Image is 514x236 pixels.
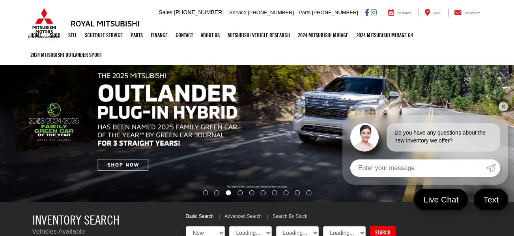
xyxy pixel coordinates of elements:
[486,159,500,177] a: Submit
[64,25,81,45] a: Sell
[273,213,307,221] a: Search By Stock
[387,123,500,152] div: Do you have any questions about the new inventory we offer?
[382,9,417,17] a: Service
[224,25,294,45] a: Mitsubishi Vehicle Research
[299,9,310,15] span: Parts
[248,9,294,15] span: [PHONE_NUMBER]
[479,194,503,205] span: Text
[294,25,352,45] a: 2024 Mitsubishi Mirage
[419,9,446,17] a: Map
[306,190,311,195] li: Go to slide number 10.
[260,190,265,195] li: Go to slide number 6.
[272,190,277,195] li: Go to slide number 7.
[26,25,46,45] a: Home
[81,25,127,45] a: Schedule Service: Opens in a new tab
[283,190,288,195] li: Go to slide number 8.
[147,25,172,45] a: Finance
[174,9,224,15] span: [PHONE_NUMBER]
[350,159,486,177] input: Enter your message
[224,213,262,221] a: Advanced Search
[420,194,463,205] span: Live Chat
[312,9,358,15] span: [PHONE_NUMBER]
[465,11,480,15] span: Contact
[365,9,369,15] a: Facebook: Click to visit our Facebook page
[46,25,64,45] a: Shop
[249,190,254,195] li: Go to slide number 5.
[238,190,243,195] li: Go to slide number 4.
[371,9,377,15] a: Instagram: Click to visit our Instagram page
[203,190,208,195] li: Go to slide number 1.
[295,190,300,195] li: Go to slide number 9.
[350,123,379,152] img: Agent profile photo
[434,11,440,15] span: Map
[26,45,106,65] a: 2024 Mitsubishi Outlander SPORT
[214,190,219,195] li: Go to slide number 2.
[127,25,147,45] a: Parts: Opens in a new tab
[352,25,417,45] a: 2024 Mitsubishi Mirage G4
[172,25,197,45] a: Contact
[474,189,508,210] a: Text
[197,25,224,45] a: About Us
[414,189,468,210] a: Live Chat
[229,9,246,15] span: Service
[398,11,411,15] span: Service
[26,8,62,39] img: Mitsubishi
[186,213,213,221] a: Basic Search
[71,19,140,28] h3: Royal Mitsubishi
[159,9,172,15] span: Sales
[32,213,174,227] h3: Inventory Search
[226,190,231,195] li: Go to slide number 3.
[448,9,486,17] a: Contact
